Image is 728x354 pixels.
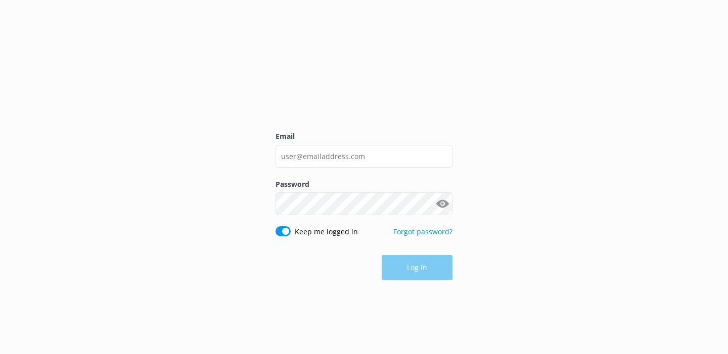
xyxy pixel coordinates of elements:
[276,179,452,190] label: Password
[276,145,452,168] input: user@emailaddress.com
[276,131,452,142] label: Email
[393,227,452,236] a: Forgot password?
[432,194,452,214] button: Show password
[295,226,358,237] label: Keep me logged in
